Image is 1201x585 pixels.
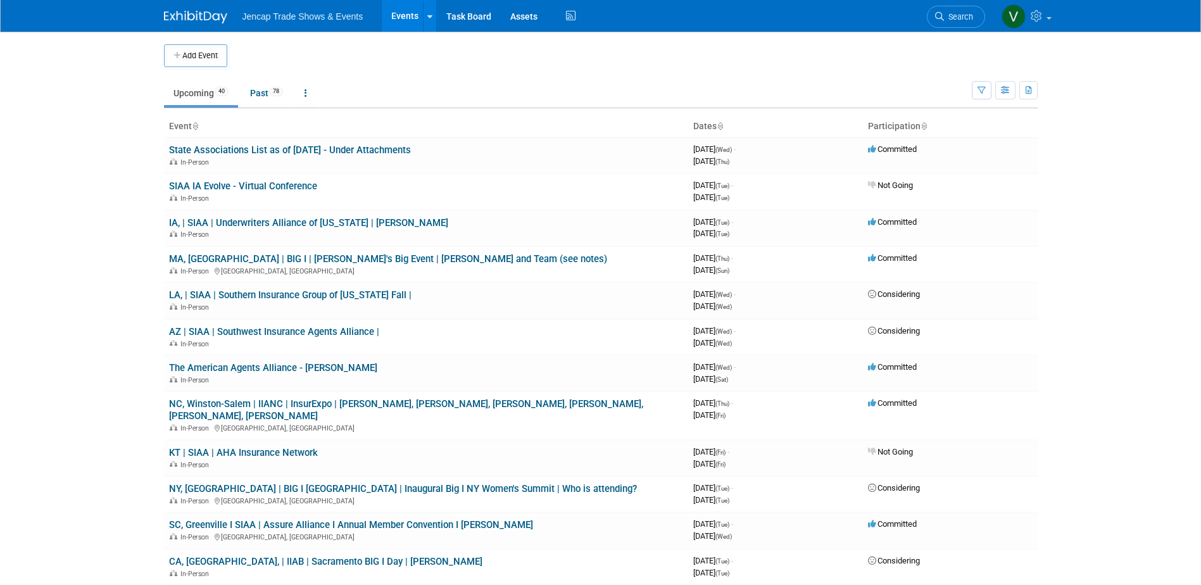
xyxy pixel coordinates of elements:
span: In-Person [180,267,213,275]
span: In-Person [180,461,213,469]
a: MA, [GEOGRAPHIC_DATA] | BIG I | [PERSON_NAME]'s Big Event | [PERSON_NAME] and Team (see notes) [169,253,607,265]
span: In-Person [180,497,213,505]
span: Committed [868,253,917,263]
span: (Tue) [715,219,729,226]
span: [DATE] [693,410,726,420]
span: (Fri) [715,461,726,468]
a: Upcoming40 [164,81,238,105]
span: (Wed) [715,291,732,298]
span: (Tue) [715,182,729,189]
span: (Wed) [715,340,732,347]
span: (Tue) [715,521,729,528]
span: (Tue) [715,230,729,237]
img: In-Person Event [170,340,177,346]
span: Not Going [868,180,913,190]
span: (Thu) [715,255,729,262]
span: [DATE] [693,326,736,336]
span: [DATE] [693,338,732,348]
span: (Wed) [715,328,732,335]
span: - [731,253,733,263]
span: In-Person [180,376,213,384]
span: (Tue) [715,194,729,201]
span: [DATE] [693,156,729,166]
img: In-Person Event [170,158,177,165]
span: 40 [215,87,229,96]
span: Considering [868,326,920,336]
img: In-Person Event [170,570,177,576]
a: SIAA IA Evolve - Virtual Conference [169,180,317,192]
a: SC, Greenville I SIAA | Assure Alliance I Annual Member Convention I [PERSON_NAME] [169,519,533,531]
span: [DATE] [693,398,733,408]
img: In-Person Event [170,194,177,201]
div: [GEOGRAPHIC_DATA], [GEOGRAPHIC_DATA] [169,495,683,505]
th: Event [164,116,688,137]
span: Search [944,12,973,22]
span: [DATE] [693,374,728,384]
span: [DATE] [693,289,736,299]
span: [DATE] [693,229,729,238]
span: [DATE] [693,301,732,311]
button: Add Event [164,44,227,67]
span: [DATE] [693,483,733,493]
span: Committed [868,362,917,372]
span: Jencap Trade Shows & Events [242,11,363,22]
span: (Fri) [715,412,726,419]
div: [GEOGRAPHIC_DATA], [GEOGRAPHIC_DATA] [169,265,683,275]
span: (Wed) [715,364,732,371]
img: In-Person Event [170,230,177,237]
span: In-Person [180,340,213,348]
span: [DATE] [693,531,732,541]
a: State Associations List as of [DATE] - Under Attachments [169,144,411,156]
span: In-Person [180,230,213,239]
span: 78 [269,87,283,96]
span: [DATE] [693,362,736,372]
span: - [734,144,736,154]
img: In-Person Event [170,267,177,274]
span: - [734,326,736,336]
a: Search [927,6,985,28]
span: [DATE] [693,459,726,469]
span: Committed [868,519,917,529]
span: In-Person [180,158,213,167]
a: NC, Winston-Salem | IIANC | InsurExpo | [PERSON_NAME], [PERSON_NAME], [PERSON_NAME], [PERSON_NAME... [169,398,643,422]
span: Committed [868,398,917,408]
span: [DATE] [693,568,729,577]
a: Sort by Start Date [717,121,723,131]
span: (Wed) [715,303,732,310]
a: The American Agents Alliance - [PERSON_NAME] [169,362,377,374]
img: In-Person Event [170,461,177,467]
a: Sort by Event Name [192,121,198,131]
span: Committed [868,217,917,227]
a: Sort by Participation Type [921,121,927,131]
img: In-Person Event [170,424,177,431]
span: - [734,289,736,299]
span: Committed [868,144,917,154]
span: (Sat) [715,376,728,383]
div: [GEOGRAPHIC_DATA], [GEOGRAPHIC_DATA] [169,531,683,541]
div: [GEOGRAPHIC_DATA], [GEOGRAPHIC_DATA] [169,422,683,432]
span: (Wed) [715,533,732,540]
img: ExhibitDay [164,11,227,23]
a: CA, [GEOGRAPHIC_DATA], | IIAB | Sacramento BIG I Day | [PERSON_NAME] [169,556,482,567]
span: In-Person [180,570,213,578]
span: (Tue) [715,570,729,577]
span: [DATE] [693,253,733,263]
a: NY, [GEOGRAPHIC_DATA] | BIG I [GEOGRAPHIC_DATA] | Inaugural Big I NY Women's Summit | Who is atte... [169,483,637,494]
a: LA, | SIAA | Southern Insurance Group of [US_STATE] Fall | [169,289,412,301]
span: - [734,362,736,372]
span: (Tue) [715,497,729,504]
span: - [731,180,733,190]
span: Considering [868,556,920,565]
span: In-Person [180,303,213,311]
span: (Fri) [715,449,726,456]
span: [DATE] [693,144,736,154]
span: - [731,398,733,408]
span: - [731,556,733,565]
span: [DATE] [693,217,733,227]
img: In-Person Event [170,533,177,539]
span: [DATE] [693,519,733,529]
span: [DATE] [693,447,729,456]
img: In-Person Event [170,303,177,310]
span: [DATE] [693,495,729,505]
a: Past78 [241,81,292,105]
